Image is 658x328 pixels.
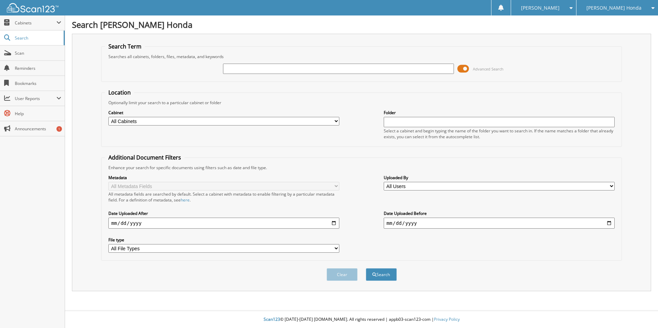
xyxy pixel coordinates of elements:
[384,210,615,216] label: Date Uploaded Before
[56,126,62,132] div: 1
[105,165,618,171] div: Enhance your search for specific documents using filters such as date and file type.
[7,3,59,12] img: scan123-logo-white.svg
[521,6,560,10] span: [PERSON_NAME]
[105,100,618,106] div: Optionally limit your search to a particular cabinet or folder
[434,316,460,322] a: Privacy Policy
[108,237,339,243] label: File type
[15,35,60,41] span: Search
[108,218,339,229] input: start
[108,175,339,181] label: Metadata
[15,50,61,56] span: Scan
[473,66,503,72] span: Advanced Search
[15,126,61,132] span: Announcements
[108,110,339,116] label: Cabinet
[15,65,61,71] span: Reminders
[15,80,61,86] span: Bookmarks
[366,268,397,281] button: Search
[586,6,641,10] span: [PERSON_NAME] Honda
[384,110,615,116] label: Folder
[384,175,615,181] label: Uploaded By
[105,43,145,50] legend: Search Term
[105,89,134,96] legend: Location
[15,96,56,101] span: User Reports
[327,268,358,281] button: Clear
[15,20,56,26] span: Cabinets
[105,54,618,59] div: Searches all cabinets, folders, files, metadata, and keywords
[72,19,651,30] h1: Search [PERSON_NAME] Honda
[264,316,280,322] span: Scan123
[65,311,658,328] div: © [DATE]-[DATE] [DOMAIN_NAME]. All rights reserved | appb03-scan123-com |
[108,210,339,216] label: Date Uploaded After
[181,197,190,203] a: here
[384,128,615,140] div: Select a cabinet and begin typing the name of the folder you want to search in. If the name match...
[105,154,184,161] legend: Additional Document Filters
[384,218,615,229] input: end
[15,111,61,117] span: Help
[108,191,339,203] div: All metadata fields are searched by default. Select a cabinet with metadata to enable filtering b...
